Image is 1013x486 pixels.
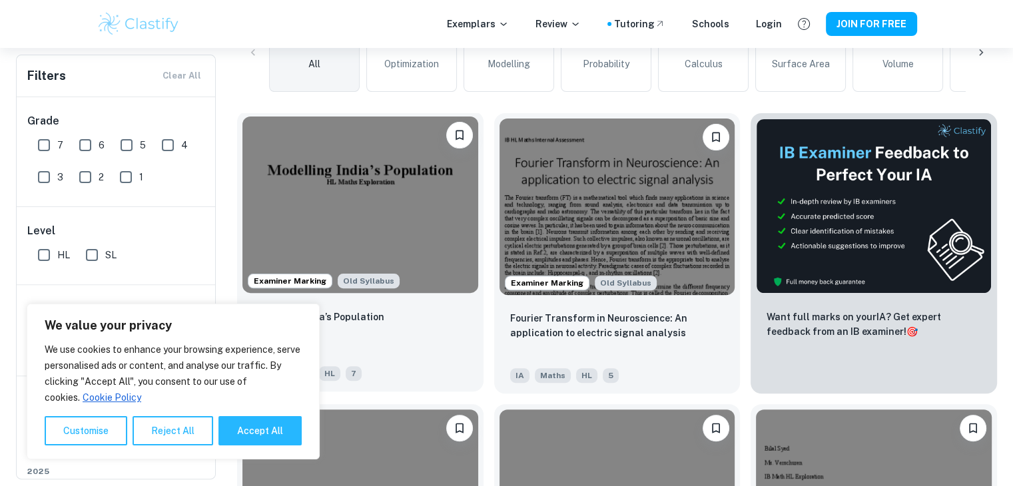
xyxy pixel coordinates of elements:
[27,113,206,129] h6: Grade
[595,276,657,290] span: Old Syllabus
[57,138,63,152] span: 7
[535,368,571,383] span: Maths
[756,17,782,31] a: Login
[99,170,104,184] span: 2
[703,415,729,441] button: Please log in to bookmark exemplars
[27,223,206,239] h6: Level
[506,277,589,289] span: Examiner Marking
[338,274,400,288] div: Although this IA is written for the old math syllabus (last exam in November 2020), the current I...
[99,138,105,152] span: 6
[826,12,917,36] button: JOIN FOR FREE
[756,119,992,294] img: Thumbnail
[703,124,729,150] button: Please log in to bookmark exemplars
[308,57,320,71] span: All
[595,276,657,290] div: Although this IA is written for the old math syllabus (last exam in November 2020), the current I...
[181,138,188,152] span: 4
[97,11,181,37] img: Clastify logo
[105,248,117,262] span: SL
[82,391,142,403] a: Cookie Policy
[27,301,67,317] h6: Criteria
[583,57,629,71] span: Probability
[27,304,320,459] div: We value your privacy
[603,368,619,383] span: 5
[248,275,332,287] span: Examiner Marking
[57,248,70,262] span: HL
[45,416,127,445] button: Customise
[338,274,400,288] span: Old Syllabus
[488,57,530,71] span: Modelling
[447,17,509,31] p: Exemplars
[218,416,302,445] button: Accept All
[45,318,302,334] p: We value your privacy
[45,342,302,405] p: We use cookies to enhance your browsing experience, serve personalised ads or content, and analys...
[446,415,473,441] button: Please log in to bookmark exemplars
[346,366,362,381] span: 7
[510,311,725,340] p: Fourier Transform in Neuroscience: An application to electric signal analysis
[614,17,665,31] a: Tutoring
[27,67,66,85] h6: Filters
[685,57,723,71] span: Calculus
[140,138,146,152] span: 5
[882,57,914,71] span: Volume
[535,17,581,31] p: Review
[319,366,340,381] span: HL
[767,310,981,339] p: Want full marks on your IA ? Get expert feedback from an IB examiner!
[139,170,143,184] span: 1
[446,122,473,148] button: Please log in to bookmark exemplars
[906,326,918,337] span: 🎯
[751,113,997,393] a: ThumbnailWant full marks on yourIA? Get expert feedback from an IB examiner!
[384,57,439,71] span: Optimization
[27,465,206,477] span: 2025
[494,113,741,393] a: Examiner MarkingAlthough this IA is written for the old math syllabus (last exam in November 2020...
[772,57,830,71] span: Surface Area
[960,415,986,441] button: Please log in to bookmark exemplars
[793,13,815,35] button: Help and Feedback
[133,416,213,445] button: Reject All
[242,117,478,293] img: Maths IA example thumbnail: Modelling India’s Population
[576,368,597,383] span: HL
[500,119,735,295] img: Maths IA example thumbnail: Fourier Transform in Neuroscience: An ap
[692,17,729,31] a: Schools
[237,113,484,393] a: Examiner MarkingAlthough this IA is written for the old math syllabus (last exam in November 2020...
[510,368,529,383] span: IA
[57,170,63,184] span: 3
